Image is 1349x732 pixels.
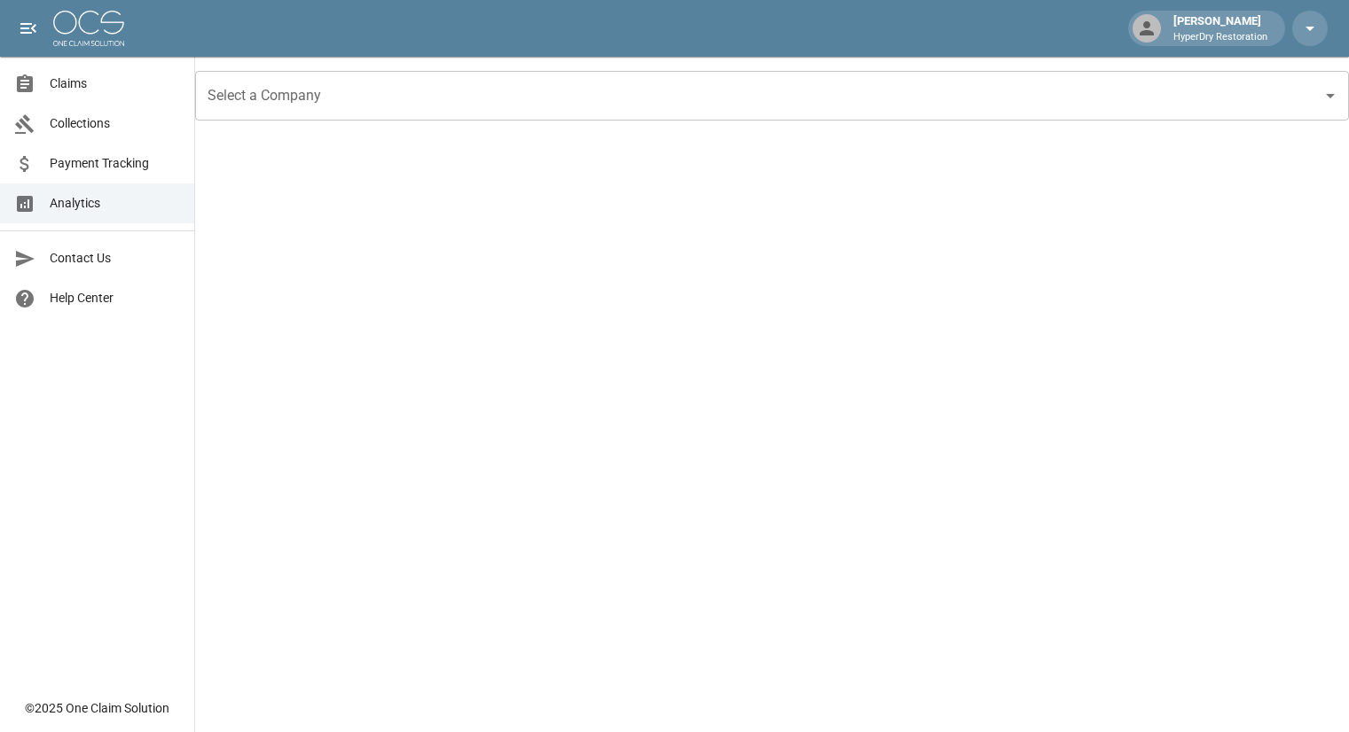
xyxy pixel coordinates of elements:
button: open drawer [11,11,46,46]
span: Payment Tracking [50,154,180,173]
span: Contact Us [50,249,180,268]
span: Analytics [50,194,180,213]
img: ocs-logo-white-transparent.png [53,11,124,46]
span: Collections [50,114,180,133]
span: Help Center [50,289,180,308]
span: Claims [50,74,180,93]
p: HyperDry Restoration [1173,30,1267,45]
div: © 2025 One Claim Solution [25,699,169,717]
button: Open [1318,83,1343,108]
div: [PERSON_NAME] [1166,12,1274,44]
